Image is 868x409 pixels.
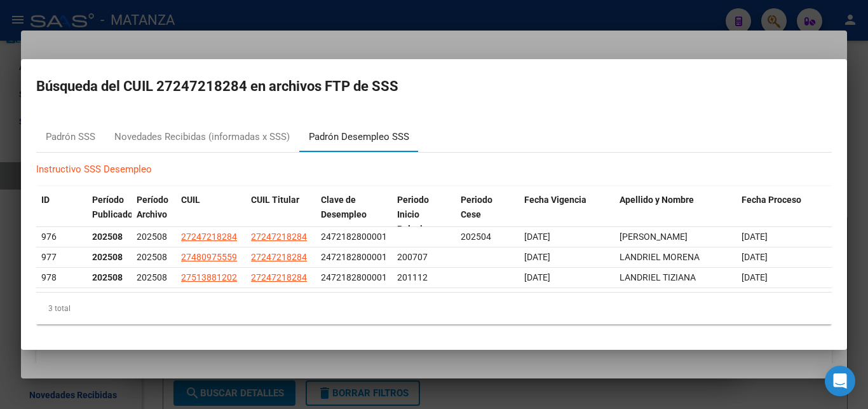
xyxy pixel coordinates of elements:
div: Novedades Recibidas (informadas x SSS) [114,130,290,144]
div: Open Intercom Messenger [825,366,855,396]
span: Clave de Desempleo [321,195,367,219]
div: Padrón Desempleo SSS [309,130,409,144]
span: 27247218284 [251,232,307,242]
span: 27247218284 [181,232,237,242]
div: 202508 [137,230,171,244]
span: [DATE] [524,252,550,262]
datatable-header-cell: Fecha Proceso [736,186,832,242]
h2: Búsqueda del CUIL 27247218284 en archivos FTP de SSS [36,74,832,99]
div: 3 total [36,293,832,324]
span: LANDRIEL TIZIANA [620,272,696,282]
div: 202508 [137,250,171,265]
datatable-header-cell: Fecha Vigencia [519,186,614,242]
span: 201112 [397,272,428,282]
span: [DATE] [524,272,550,282]
span: ID [41,195,50,205]
span: 976 [41,232,57,242]
datatable-header-cell: Periodo Inicio Relacion [392,186,456,242]
span: Apellido y Nombre [620,195,694,205]
span: REYES KARINA NIDIA [620,232,688,242]
span: 202504 [461,232,491,242]
span: Periodo Inicio Relacion [397,195,433,234]
div: 202508 [137,270,171,285]
span: [DATE] [524,232,550,242]
datatable-header-cell: Período Publicado [87,186,132,242]
span: 2472182800001 [321,272,387,282]
span: 2472182800001 [321,252,387,262]
span: CUIL Titular [251,195,299,205]
span: [DATE] [742,232,768,242]
datatable-header-cell: Período Archivo [132,186,176,242]
strong: 202508 [92,272,123,282]
datatable-header-cell: ID [36,186,87,242]
span: Fecha Vigencia [524,195,587,205]
datatable-header-cell: Clave de Desempleo [316,186,392,242]
datatable-header-cell: Apellido y Nombre [614,186,736,242]
datatable-header-cell: CUIL Titular [246,186,316,242]
span: 27247218284 [251,252,307,262]
a: Instructivo SSS Desempleo [36,163,152,175]
div: Padrón SSS [46,130,95,144]
span: Período Publicado [92,195,133,219]
strong: 202508 [92,232,123,242]
span: [DATE] [742,272,768,282]
span: 27247218284 [251,272,307,282]
datatable-header-cell: CUIL [176,186,246,242]
strong: 202508 [92,252,123,262]
span: 200707 [397,252,428,262]
span: 27480975559 [181,252,237,262]
span: 978 [41,272,57,282]
span: LANDRIEL MORENA [620,252,700,262]
span: 2472182800001 [321,232,387,242]
datatable-header-cell: Periodo Cese [456,186,519,242]
span: Fecha Proceso [742,195,801,205]
span: Período Archivo [137,195,168,219]
span: Periodo Cese [461,195,492,219]
span: CUIL [181,195,200,205]
span: 27513881202 [181,272,237,282]
span: [DATE] [742,252,768,262]
span: 977 [41,252,57,262]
